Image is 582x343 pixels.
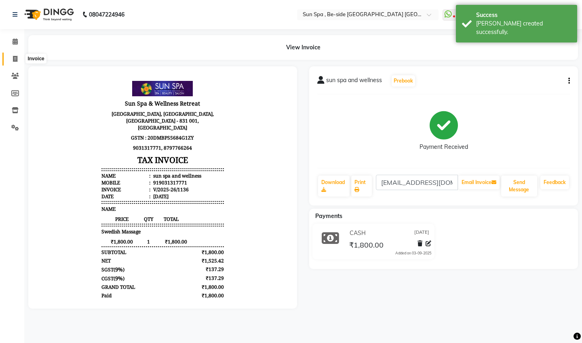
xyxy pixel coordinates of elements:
div: Bill created successfully. [476,19,571,36]
a: Feedback [540,176,569,189]
a: Print [351,176,372,197]
img: file_1708000987013.jpg [96,6,156,22]
span: sun spa and wellness [326,76,382,87]
div: View Invoice [28,35,578,60]
div: Date [65,119,114,125]
p: 9031317771, 8797766264 [65,68,187,78]
div: Name [65,98,114,105]
div: sun spa and wellness [115,98,165,105]
p: [GEOGRAPHIC_DATA], [GEOGRAPHIC_DATA], [GEOGRAPHIC_DATA] - 831 001, [GEOGRAPHIC_DATA] [65,34,187,58]
span: : [113,98,114,105]
div: ₹137.29 [156,200,188,207]
div: V/2025-26/1136 [115,112,152,119]
span: SGST [65,192,77,199]
div: 919031317771 [115,105,151,112]
input: enter email [376,175,458,190]
span: NAME [65,131,79,138]
button: Send Message [501,176,537,197]
span: ₹1,800.00 [349,240,384,252]
span: QTY [105,141,119,148]
span: ₹1,800.00 [65,164,105,171]
div: Paid [65,218,75,224]
span: Payments [315,212,342,220]
div: ₹1,800.00 [156,218,188,224]
div: [DATE] [115,119,132,125]
div: NET [65,183,74,190]
div: Payment Received [420,143,468,151]
div: ( ) [65,200,88,207]
span: 9% [79,191,86,199]
button: Prebook [392,75,415,87]
div: ₹1,525.42 [156,183,188,190]
a: Download [318,176,350,197]
div: Invoice [25,54,46,64]
span: 1 [105,164,119,171]
span: : [113,105,114,112]
span: : [113,112,114,119]
b: 08047224946 [89,3,124,26]
div: GRAND TOTAL [65,209,99,216]
h3: Sun Spa & Wellness Retreat [65,23,187,34]
div: ( ) [65,191,88,199]
div: ₹1,800.00 [156,209,188,216]
div: ₹1,800.00 [156,174,188,181]
img: logo [21,3,76,26]
span: ₹1,800.00 [119,164,151,171]
span: [DATE] [414,229,429,237]
span: PRICE [65,141,105,148]
p: GSTN : 20DMBPS5684G1ZY [65,58,187,68]
span: Swedish Massage [65,154,104,161]
h3: TAX INVOICE [65,78,187,93]
span: 9% [79,200,86,207]
div: Invoice [65,112,114,119]
span: CGST [65,201,77,207]
span: : [113,119,114,125]
div: SUBTOTAL [65,174,90,181]
span: CASH [350,229,366,237]
span: TOTAL [119,141,151,148]
button: Email Invoice [458,176,500,189]
div: Success [476,11,571,19]
div: Added on 03-09-2025 [395,250,431,256]
div: ₹137.29 [156,191,188,199]
div: Mobile [65,105,114,112]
